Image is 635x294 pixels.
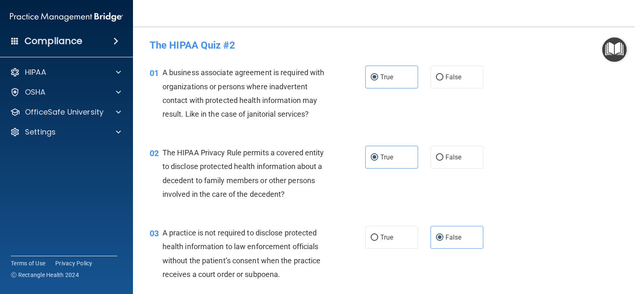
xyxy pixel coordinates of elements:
[380,73,393,81] span: True
[445,73,462,81] span: False
[25,107,103,117] p: OfficeSafe University
[11,271,79,279] span: Ⓒ Rectangle Health 2024
[162,228,321,279] span: A practice is not required to disclose protected health information to law enforcement officials ...
[436,74,443,81] input: False
[380,153,393,161] span: True
[150,148,159,158] span: 02
[593,250,625,282] iframe: Drift Widget Chat Controller
[150,68,159,78] span: 01
[162,148,324,198] span: The HIPAA Privacy Rule permits a covered entity to disclose protected health information about a ...
[11,259,45,267] a: Terms of Use
[436,154,443,161] input: False
[10,107,121,117] a: OfficeSafe University
[380,233,393,241] span: True
[436,235,443,241] input: False
[162,68,325,118] span: A business associate agreement is required with organizations or persons where inadvertent contac...
[150,40,618,51] h4: The HIPAA Quiz #2
[25,35,82,47] h4: Compliance
[55,259,93,267] a: Privacy Policy
[445,233,462,241] span: False
[371,235,378,241] input: True
[10,87,121,97] a: OSHA
[602,37,627,62] button: Open Resource Center
[371,74,378,81] input: True
[10,9,123,25] img: PMB logo
[25,67,46,77] p: HIPAA
[150,228,159,238] span: 03
[25,87,46,97] p: OSHA
[25,127,56,137] p: Settings
[445,153,462,161] span: False
[10,67,121,77] a: HIPAA
[10,127,121,137] a: Settings
[371,154,378,161] input: True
